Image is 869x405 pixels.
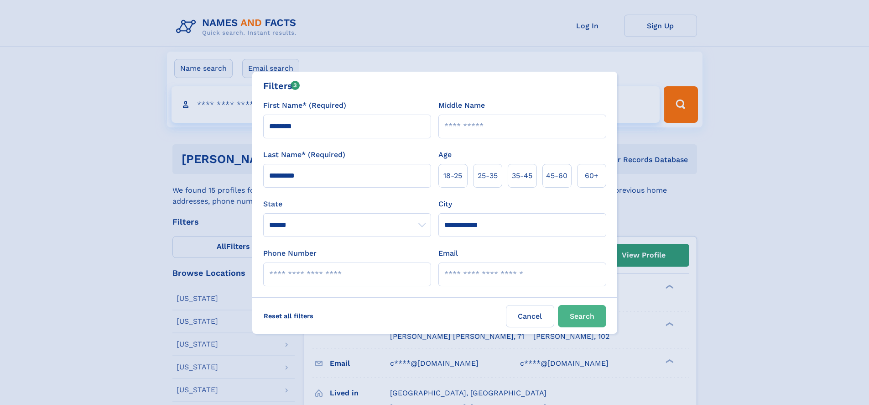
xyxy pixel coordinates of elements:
[258,305,319,327] label: Reset all filters
[438,100,485,111] label: Middle Name
[512,170,532,181] span: 35‑45
[585,170,598,181] span: 60+
[263,79,300,93] div: Filters
[558,305,606,327] button: Search
[263,248,317,259] label: Phone Number
[438,149,452,160] label: Age
[438,199,452,210] label: City
[438,248,458,259] label: Email
[263,199,431,210] label: State
[263,100,346,111] label: First Name* (Required)
[263,149,345,160] label: Last Name* (Required)
[546,170,567,181] span: 45‑60
[478,170,498,181] span: 25‑35
[443,170,462,181] span: 18‑25
[506,305,554,327] label: Cancel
